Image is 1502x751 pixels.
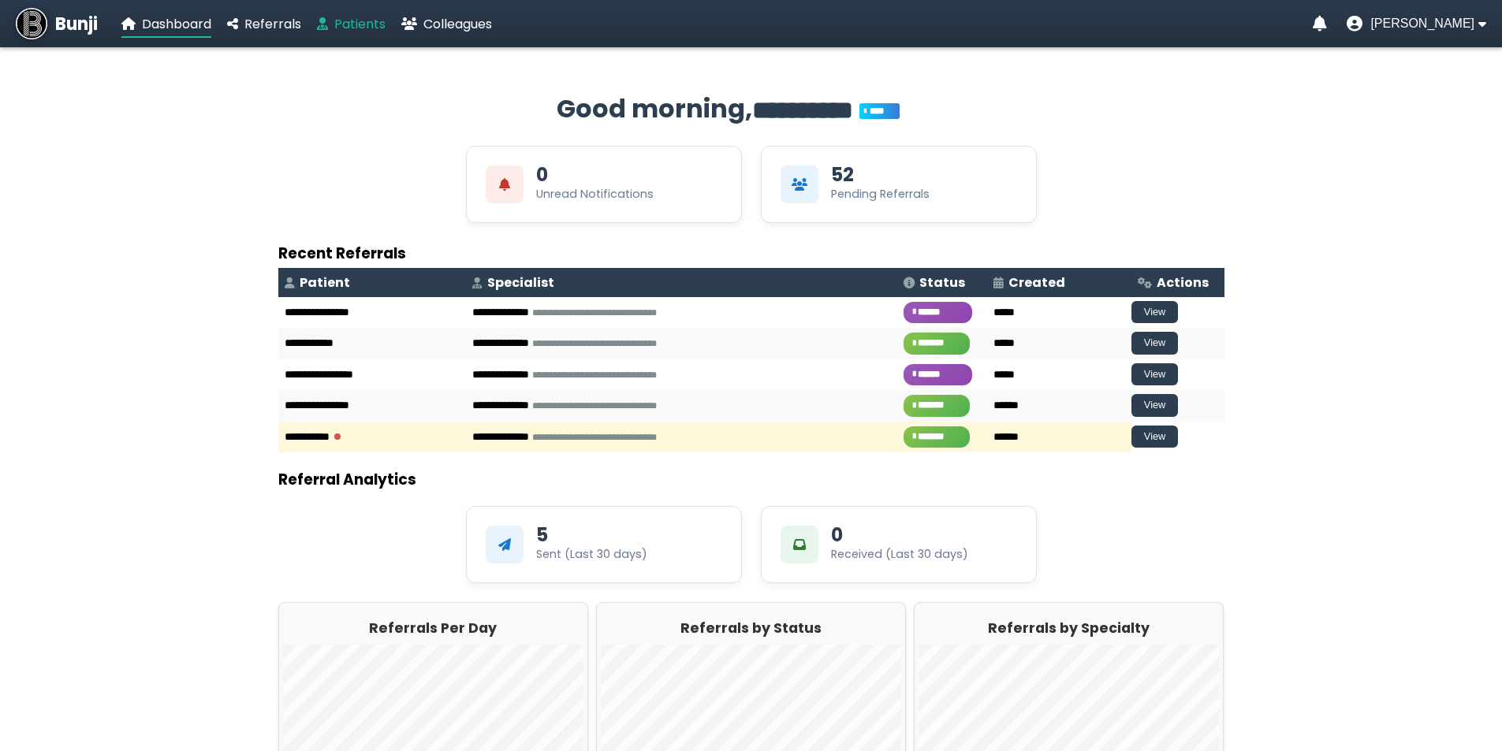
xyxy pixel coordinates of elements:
div: 52 [831,165,854,184]
h2: Referrals by Status [601,618,901,638]
button: View [1131,394,1179,417]
div: Unread Notifications [536,186,654,203]
a: Notifications [1313,16,1327,32]
th: Created [987,268,1131,297]
div: Received (Last 30 days) [831,546,968,563]
div: 0Received (Last 30 days) [761,506,1037,583]
div: View Unread Notifications [466,146,742,223]
div: Pending Referrals [831,186,930,203]
h3: Referral Analytics [278,468,1224,491]
button: View [1131,332,1179,355]
a: Referrals [227,14,301,34]
div: Sent (Last 30 days) [536,546,647,563]
h3: Recent Referrals [278,242,1224,265]
h2: Referrals Per Day [283,618,583,638]
th: Status [897,268,988,297]
div: 0 [831,526,843,545]
span: Bunji [55,11,98,37]
span: Colleagues [423,15,492,33]
div: 5 [536,526,548,545]
a: Dashboard [121,14,211,34]
button: View [1131,426,1179,448]
button: View [1131,363,1179,386]
th: Patient [278,268,466,297]
h2: Referrals by Specialty [919,618,1219,638]
button: View [1131,301,1179,324]
h2: Good morning, [278,90,1224,130]
div: 5Sent (Last 30 days) [466,506,742,583]
a: Bunji [16,8,98,39]
span: You’re on Plus! [859,103,900,119]
span: Dashboard [142,15,211,33]
th: Actions [1131,268,1224,297]
div: View Pending Referrals [761,146,1037,223]
span: [PERSON_NAME] [1370,17,1474,31]
a: Colleagues [401,14,492,34]
th: Specialist [466,268,897,297]
button: User menu [1347,16,1486,32]
div: 0 [536,165,548,184]
span: Referrals [244,15,301,33]
img: Bunji Dental Referral Management [16,8,47,39]
span: Patients [334,15,386,33]
a: Patients [317,14,386,34]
